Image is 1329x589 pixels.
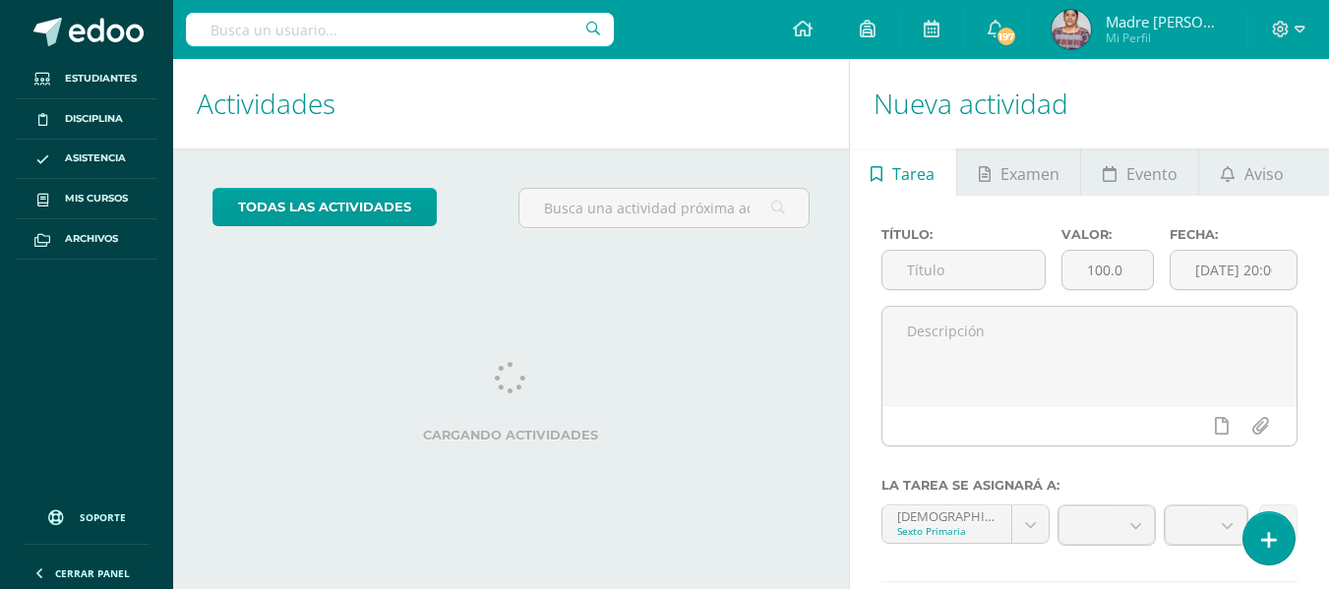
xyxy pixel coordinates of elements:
input: Puntos máximos [1062,251,1153,289]
span: Madre [PERSON_NAME] [1106,12,1224,31]
input: Fecha de entrega [1171,251,1297,289]
a: Estudiantes [16,59,157,99]
span: Archivos [65,231,118,247]
a: Evento [1081,148,1198,196]
input: Busca una actividad próxima aquí... [519,189,808,227]
div: [DEMOGRAPHIC_DATA] 'A' [897,505,997,524]
h1: Nueva actividad [874,59,1305,148]
h1: Actividades [197,59,825,148]
span: Mis cursos [65,191,128,206]
span: Examen [1000,150,1059,198]
span: Mi Perfil [1106,29,1224,46]
a: Aviso [1199,148,1304,196]
label: Cargando actividades [212,428,810,442]
a: Mis cursos [16,179,157,219]
a: [DEMOGRAPHIC_DATA] 'A'Sexto Primaria [882,505,1050,543]
a: Tarea [850,148,956,196]
input: Busca un usuario... [186,13,614,46]
span: Disciplina [65,111,123,127]
a: todas las Actividades [212,188,437,226]
span: 197 [996,26,1017,47]
label: Fecha: [1170,227,1298,242]
a: Soporte [24,491,150,539]
div: Sexto Primaria [897,524,997,538]
span: Tarea [892,150,935,198]
span: Estudiantes [65,71,137,87]
label: La tarea se asignará a: [881,478,1298,493]
label: Título: [881,227,1046,242]
a: Examen [957,148,1080,196]
input: Título [882,251,1045,289]
a: Asistencia [16,140,157,180]
a: Disciplina [16,99,157,140]
img: 1eca5afe0905f3400b11715dff6dec47.png [1052,10,1091,49]
label: Valor: [1061,227,1154,242]
span: Evento [1126,150,1178,198]
a: Archivos [16,219,157,260]
span: Aviso [1244,150,1284,198]
span: Cerrar panel [55,566,130,580]
span: Soporte [80,510,126,524]
span: Asistencia [65,150,126,166]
